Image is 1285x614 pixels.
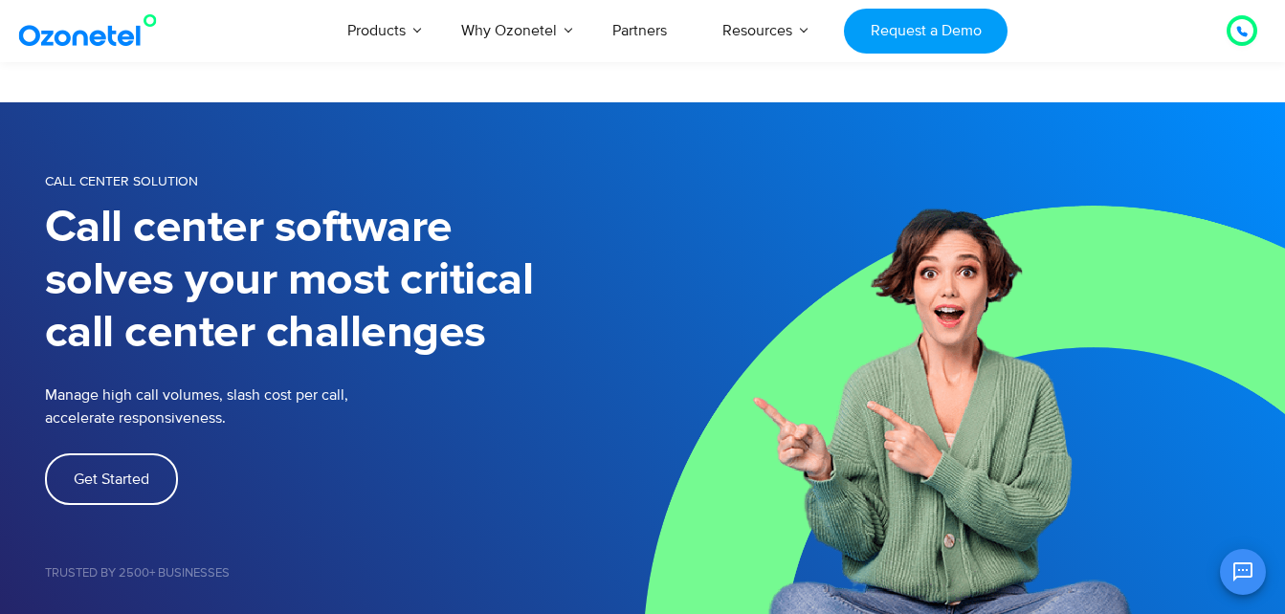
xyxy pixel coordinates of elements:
a: Get Started [45,453,178,505]
p: Manage high call volumes, slash cost per call, accelerate responsiveness. [45,384,476,429]
span: Get Started [74,471,149,487]
button: Open chat [1220,549,1266,595]
a: Request a Demo [844,9,1008,54]
h5: Trusted by 2500+ Businesses [45,567,643,580]
span: Call Center Solution [45,173,198,189]
h1: Call center software solves your most critical call center challenges [45,202,643,360]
